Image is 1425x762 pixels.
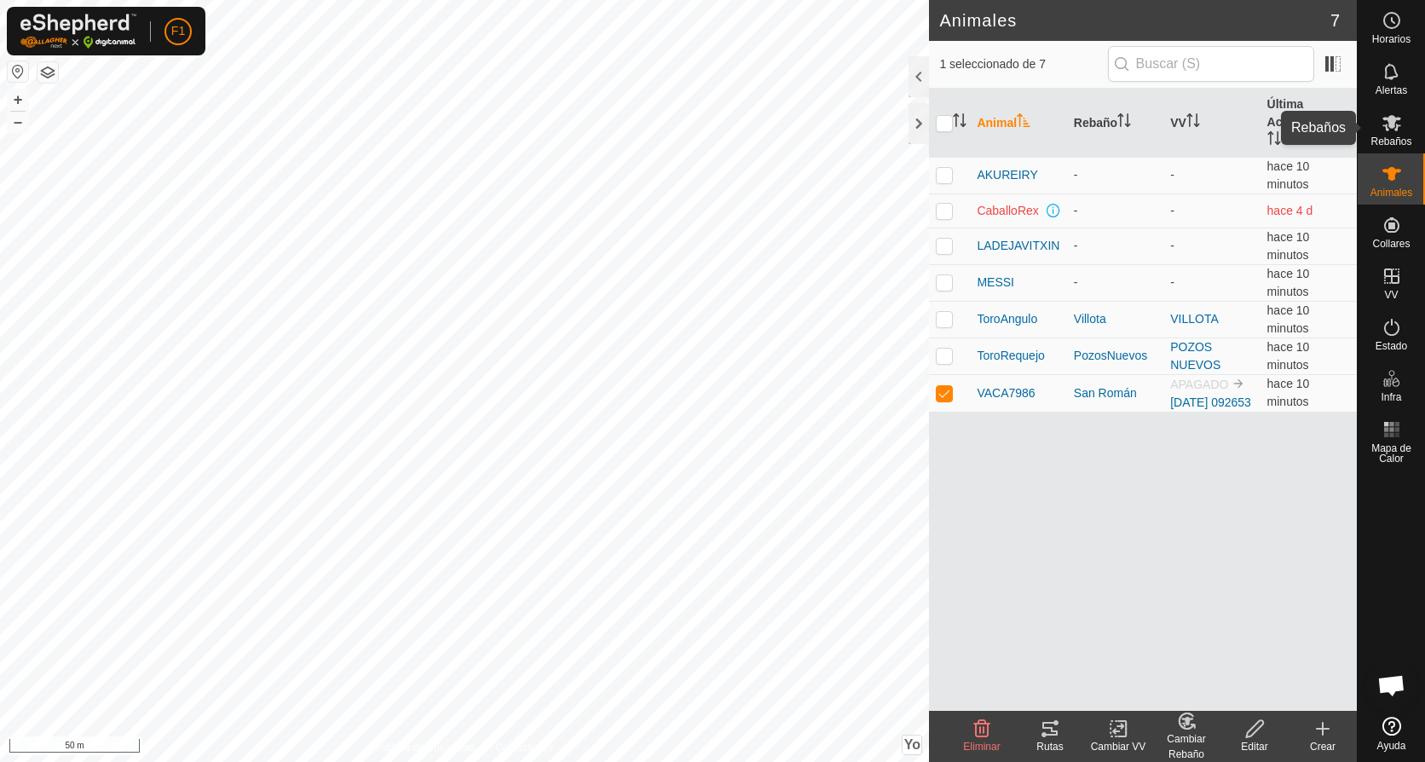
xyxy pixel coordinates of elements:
[377,740,475,755] a: Política de Privacidad
[1170,395,1251,409] a: [DATE] 092653
[171,22,185,40] span: F1
[1074,274,1157,292] div: -
[1170,116,1186,130] font: VV
[1016,739,1084,754] div: Rutas
[1376,85,1407,95] span: Alertas
[977,237,1059,255] span: LADEJAVITXIN
[1074,166,1157,184] div: -
[1370,188,1412,198] span: Animales
[1267,377,1310,408] span: 27 sept 2025, 10:08
[904,737,920,752] span: Yo
[1384,290,1398,300] span: VV
[1330,8,1340,33] span: 7
[1170,378,1228,391] span: APAGADO
[1170,312,1219,326] a: VILLOTA
[953,116,966,130] p-sorticon: Activar para ordenar
[495,740,552,755] a: Contáctenos
[1362,443,1421,464] span: Mapa de Calor
[977,347,1044,365] span: ToroRequejo
[8,61,28,82] button: Restablecer Mapa
[1366,660,1417,711] div: Chat abierto
[1170,275,1174,289] app-display-virtual-paddock-transition: -
[1267,303,1310,335] span: 27 sept 2025, 10:07
[1267,340,1310,372] span: 27 sept 2025, 10:07
[20,14,136,49] img: Logo Gallagher
[1170,168,1174,182] app-display-virtual-paddock-transition: -
[903,736,921,754] button: Yo
[1381,392,1401,402] span: Infra
[1376,341,1407,351] span: Estado
[1372,239,1410,249] span: Collares
[1289,739,1357,754] div: Crear
[37,62,58,83] button: Capas del Mapa
[1074,237,1157,255] div: -
[1267,134,1281,147] p-sorticon: Activar para ordenar
[1267,267,1310,298] span: 27 sept 2025, 10:07
[1220,739,1289,754] div: Editar
[1074,347,1157,365] div: PozosNuevos
[1358,710,1425,758] a: Ayuda
[8,112,28,132] button: –
[1074,384,1157,402] div: San Román
[1372,34,1411,44] span: Horarios
[1074,202,1157,220] div: -
[1108,46,1314,82] input: Buscar (S)
[1267,204,1313,217] span: 23 sept 2025, 6:07
[1170,204,1174,217] app-display-virtual-paddock-transition: -
[1074,116,1117,130] font: Rebaño
[1267,97,1344,129] font: Última Actualización
[1170,340,1220,372] a: POZOS NUEVOS
[977,116,1017,130] font: Animal
[977,274,1014,292] span: MESSI
[977,310,1037,328] span: ToroAngulo
[977,384,1035,402] span: VACA7986
[1377,741,1406,751] span: Ayuda
[1267,230,1310,262] span: 27 sept 2025, 10:07
[1152,731,1220,762] div: Cambiar Rebaño
[1370,136,1411,147] span: Rebaños
[1117,116,1131,130] p-sorticon: Activar para ordenar
[1186,116,1200,130] p-sorticon: Activar para ordenar
[1170,239,1174,252] app-display-virtual-paddock-transition: -
[977,166,1037,184] span: AKUREIRY
[8,89,28,110] button: +
[1074,310,1157,328] div: Villota
[939,10,1330,31] h2: Animales
[939,55,1107,73] span: 1 seleccionado de 7
[1232,377,1245,390] img: hasta
[1267,159,1310,191] span: 27 sept 2025, 10:07
[1017,116,1030,130] p-sorticon: Activar para ordenar
[977,202,1038,220] span: CaballoRex
[1084,739,1152,754] div: Cambiar VV
[963,741,1000,753] span: Eliminar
